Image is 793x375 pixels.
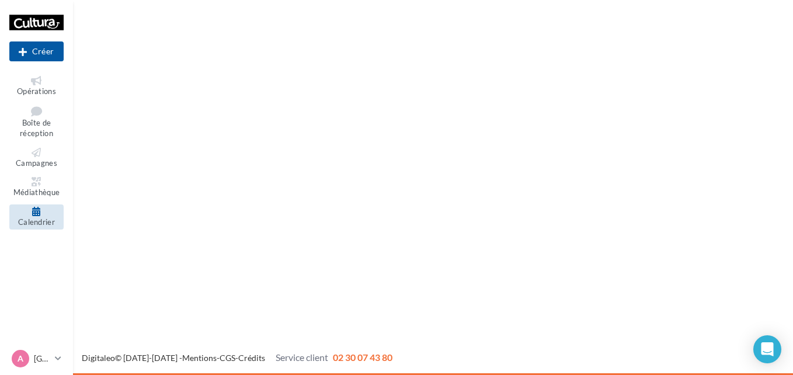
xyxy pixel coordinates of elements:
a: Calendrier [9,204,64,230]
button: Créer [9,41,64,61]
a: A [GEOGRAPHIC_DATA] [9,348,64,370]
span: 02 30 07 43 80 [333,352,392,363]
a: Digitaleo [82,353,115,363]
a: Médiathèque [9,175,64,200]
span: Opérations [17,86,56,96]
div: Nouvelle campagne [9,41,64,61]
a: Crédits [238,353,265,363]
span: © [DATE]-[DATE] - - - [82,353,392,363]
span: Médiathèque [13,188,60,197]
a: Mentions [182,353,217,363]
span: Campagnes [16,158,57,168]
span: Service client [276,352,328,363]
a: Boîte de réception [9,103,64,141]
span: A [18,353,23,364]
a: Campagnes [9,145,64,171]
p: [GEOGRAPHIC_DATA] [34,353,50,364]
span: Calendrier [18,217,55,227]
a: CGS [220,353,235,363]
div: Open Intercom Messenger [753,335,781,363]
span: Boîte de réception [20,118,53,138]
a: Opérations [9,74,64,99]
